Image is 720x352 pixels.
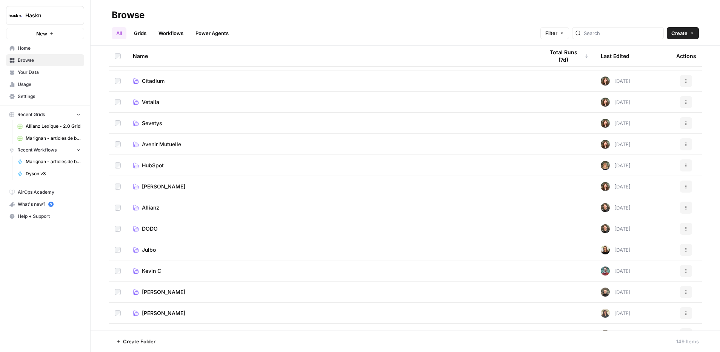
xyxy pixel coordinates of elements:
[601,46,629,66] div: Last Edited
[601,77,631,86] div: [DATE]
[191,27,233,39] a: Power Agents
[133,77,532,85] a: Citadium
[676,338,699,345] div: 149 Items
[584,29,660,37] input: Search
[133,141,532,148] a: Avenir Mutuelle
[133,331,532,338] a: SeoLyzer
[601,309,631,318] div: [DATE]
[18,69,81,76] span: Your Data
[601,119,610,128] img: wbc4lf7e8no3nva14b2bd9f41fnh
[601,98,610,107] img: wbc4lf7e8no3nva14b2bd9f41fnh
[14,156,84,168] a: Marignan - articles de blog
[601,119,631,128] div: [DATE]
[18,81,81,88] span: Usage
[6,198,84,210] button: What's new? 5
[9,9,22,22] img: Haskn Logo
[36,30,47,37] span: New
[601,266,631,275] div: [DATE]
[601,245,631,254] div: [DATE]
[18,93,81,100] span: Settings
[18,57,81,64] span: Browse
[6,90,84,103] a: Settings
[26,135,81,142] span: Marignan - articles de blog Grid
[6,78,84,90] a: Usage
[601,288,610,297] img: udf09rtbz9abwr5l4z19vkttxmie
[601,309,610,318] img: cszqzxuy4o7yhiz2ltnnlq4qlm48
[154,27,188,39] a: Workflows
[671,29,688,37] span: Create
[667,27,699,39] button: Create
[545,29,557,37] span: Filter
[6,66,84,78] a: Your Data
[601,330,610,339] img: qb0ypgzym8ajfvq1ke5e2cdn2jvt
[142,331,165,338] span: SeoLyzer
[142,309,185,317] span: [PERSON_NAME]
[142,119,162,127] span: Sevetys
[601,224,610,233] img: uhgcgt6zpiex4psiaqgkk0ok3li6
[601,140,610,149] img: wbc4lf7e8no3nva14b2bd9f41fnh
[18,213,81,220] span: Help + Support
[50,202,52,206] text: 5
[142,141,181,148] span: Avenir Mutuelle
[18,189,81,196] span: AirOps Academy
[142,204,159,211] span: Allianz
[142,183,185,190] span: [PERSON_NAME]
[676,46,696,66] div: Actions
[601,203,631,212] div: [DATE]
[601,224,631,233] div: [DATE]
[17,111,45,118] span: Recent Grids
[6,210,84,222] button: Help + Support
[133,46,532,66] div: Name
[133,162,532,169] a: HubSpot
[6,6,84,25] button: Workspace: Haskn
[6,199,84,210] div: What's new?
[601,330,631,339] div: [DATE]
[133,98,532,106] a: Vetalia
[601,288,631,297] div: [DATE]
[601,182,610,191] img: wbc4lf7e8no3nva14b2bd9f41fnh
[142,98,159,106] span: Vetalia
[133,246,532,254] a: Julbo
[133,225,532,233] a: DODO
[142,77,165,85] span: Citadium
[142,246,156,254] span: Julbo
[601,182,631,191] div: [DATE]
[14,132,84,144] a: Marignan - articles de blog Grid
[112,9,145,21] div: Browse
[133,288,532,296] a: [PERSON_NAME]
[544,46,589,66] div: Total Runs (7d)
[25,12,71,19] span: Haskn
[142,225,158,233] span: DODO
[123,338,155,345] span: Create Folder
[6,28,84,39] button: New
[18,45,81,52] span: Home
[26,123,81,130] span: Allianz Lexique - 2.0 Grid
[133,309,532,317] a: [PERSON_NAME]
[601,203,610,212] img: uhgcgt6zpiex4psiaqgkk0ok3li6
[142,162,164,169] span: HubSpot
[17,147,57,153] span: Recent Workflows
[14,168,84,180] a: Dyson v3
[540,27,569,39] button: Filter
[142,267,161,275] span: Kévin C
[6,186,84,198] a: AirOps Academy
[601,245,610,254] img: 4zh1e794pgdg50rkd3nny9tmb8o2
[601,266,610,275] img: kh2zl9bepegbkudgc8udwrcnxcy3
[601,98,631,107] div: [DATE]
[112,27,126,39] a: All
[133,204,532,211] a: Allianz
[26,158,81,165] span: Marignan - articles de blog
[6,54,84,66] a: Browse
[26,170,81,177] span: Dyson v3
[601,140,631,149] div: [DATE]
[133,267,532,275] a: Kévin C
[14,120,84,132] a: Allianz Lexique - 2.0 Grid
[601,77,610,86] img: wbc4lf7e8no3nva14b2bd9f41fnh
[112,335,160,347] button: Create Folder
[142,288,185,296] span: [PERSON_NAME]
[129,27,151,39] a: Grids
[6,109,84,120] button: Recent Grids
[48,202,54,207] a: 5
[601,161,631,170] div: [DATE]
[133,183,532,190] a: [PERSON_NAME]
